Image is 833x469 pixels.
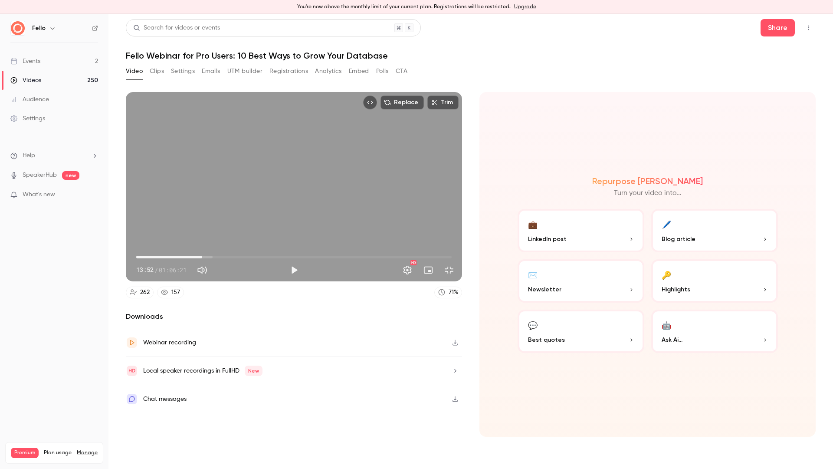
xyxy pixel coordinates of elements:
[662,218,671,231] div: 🖊️
[227,64,262,78] button: UTM builder
[171,64,195,78] button: Settings
[528,234,567,244] span: LinkedIn post
[651,310,778,353] button: 🤖Ask Ai...
[154,265,158,274] span: /
[10,57,40,66] div: Events
[10,76,41,85] div: Videos
[126,311,462,322] h2: Downloads
[23,171,57,180] a: SpeakerHub
[193,261,211,279] button: Mute
[518,209,644,252] button: 💼LinkedIn post
[150,64,164,78] button: Clips
[140,288,150,297] div: 262
[315,64,342,78] button: Analytics
[136,265,187,274] div: 13:52
[528,268,538,281] div: ✉️
[376,64,389,78] button: Polls
[10,114,45,123] div: Settings
[614,188,682,198] p: Turn your video into...
[88,191,98,199] iframe: Noticeable Trigger
[528,218,538,231] div: 💼
[171,288,180,297] div: 157
[662,285,690,294] span: Highlights
[420,261,437,279] button: Turn on miniplayer
[32,24,46,33] h6: Fello
[126,64,143,78] button: Video
[159,265,187,274] span: 01:06:21
[518,259,644,303] button: ✉️Newsletter
[802,21,816,35] button: Top Bar Actions
[126,50,816,61] h1: Fello Webinar for Pro Users: 10 Best Ways to Grow Your Database
[514,3,536,10] a: Upgrade
[245,366,262,376] span: New
[380,96,424,109] button: Replace
[10,151,98,160] li: help-dropdown-opener
[62,171,79,180] span: new
[363,96,377,109] button: Embed video
[761,19,795,36] button: Share
[662,335,682,344] span: Ask Ai...
[349,64,369,78] button: Embed
[427,96,459,109] button: Trim
[143,337,196,348] div: Webinar recording
[285,261,303,279] button: Play
[592,176,703,186] h2: Repurpose [PERSON_NAME]
[44,449,72,456] span: Plan usage
[651,209,778,252] button: 🖊️Blog article
[528,318,538,332] div: 💬
[662,234,695,244] span: Blog article
[77,449,98,456] a: Manage
[10,95,49,104] div: Audience
[528,335,565,344] span: Best quotes
[518,310,644,353] button: 💬Best quotes
[11,21,25,35] img: Fello
[11,448,39,458] span: Premium
[133,23,220,33] div: Search for videos or events
[449,288,458,297] div: 71 %
[399,261,416,279] button: Settings
[528,285,561,294] span: Newsletter
[396,64,407,78] button: CTA
[440,261,458,279] button: Exit full screen
[662,318,671,332] div: 🤖
[410,260,416,265] div: HD
[23,190,55,199] span: What's new
[143,366,262,376] div: Local speaker recordings in FullHD
[157,287,184,298] a: 157
[662,268,671,281] div: 🔑
[143,394,187,404] div: Chat messages
[434,287,462,298] a: 71%
[202,64,220,78] button: Emails
[136,265,154,274] span: 13:52
[126,287,154,298] a: 262
[651,259,778,303] button: 🔑Highlights
[269,64,308,78] button: Registrations
[23,151,35,160] span: Help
